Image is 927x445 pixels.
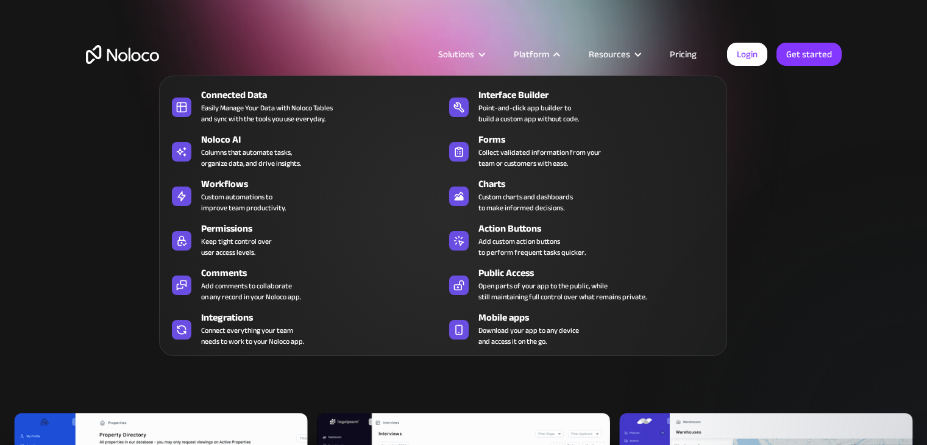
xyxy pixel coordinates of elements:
a: CommentsAdd comments to collaborateon any record in your Noloco app. [166,263,443,305]
div: Solutions [423,46,499,62]
div: Custom charts and dashboards to make informed decisions. [478,191,573,213]
a: Connected DataEasily Manage Your Data with Noloco Tablesand sync with the tools you use everyday. [166,85,443,127]
div: Charts [478,177,726,191]
a: WorkflowsCustom automations toimprove team productivity. [166,174,443,216]
a: Get started [776,43,842,66]
div: Action Buttons [478,221,726,236]
div: Collect validated information from your team or customers with ease. [478,147,601,169]
a: PermissionsKeep tight control overuser access levels. [166,219,443,260]
h1: Start Building Your Perfect App with Ready-to-Use Templates [86,134,842,207]
div: Forms [478,132,726,147]
div: Comments [201,266,449,280]
a: Mobile appsDownload your app to any deviceand access it on the go. [443,308,720,349]
a: Pricing [655,46,712,62]
a: Action ButtonsAdd custom action buttonsto perform frequent tasks quicker. [443,219,720,260]
span: Download your app to any device and access it on the go. [478,325,579,347]
div: Keep tight control over user access levels. [201,236,272,258]
div: Platform [499,46,574,62]
div: Workflows [201,177,449,191]
a: FormsCollect validated information from yourteam or customers with ease. [443,130,720,171]
div: Easily Manage Your Data with Noloco Tables and sync with the tools you use everyday. [201,102,333,124]
div: Resources [589,46,630,62]
div: Mobile apps [478,310,726,325]
div: Interface Builder [478,88,726,102]
div: Permissions [201,221,449,236]
div: Columns that automate tasks, organize data, and drive insights. [201,147,301,169]
div: Connect everything your team needs to work to your Noloco app. [201,325,304,347]
div: Noloco AI [201,132,449,147]
div: Integrations [201,310,449,325]
a: ChartsCustom charts and dashboardsto make informed decisions. [443,174,720,216]
div: Add comments to collaborate on any record in your Noloco app. [201,280,301,302]
div: Point-and-click app builder to build a custom app without code. [478,102,579,124]
a: Noloco AIColumns that automate tasks,organize data, and drive insights. [166,130,443,171]
div: Add custom action buttons to perform frequent tasks quicker. [478,236,586,258]
div: Public Access [478,266,726,280]
div: Resources [574,46,655,62]
div: Open parts of your app to the public, while still maintaining full control over what remains priv... [478,280,647,302]
a: Public AccessOpen parts of your app to the public, whilestill maintaining full control over what ... [443,263,720,305]
div: Custom automations to improve team productivity. [201,191,286,213]
a: Login [727,43,767,66]
a: Interface BuilderPoint-and-click app builder tobuild a custom app without code. [443,85,720,127]
div: Platform [514,46,549,62]
nav: Platform [159,59,727,356]
div: Solutions [438,46,474,62]
div: Connected Data [201,88,449,102]
a: IntegrationsConnect everything your teamneeds to work to your Noloco app. [166,308,443,349]
a: home [86,45,159,64]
